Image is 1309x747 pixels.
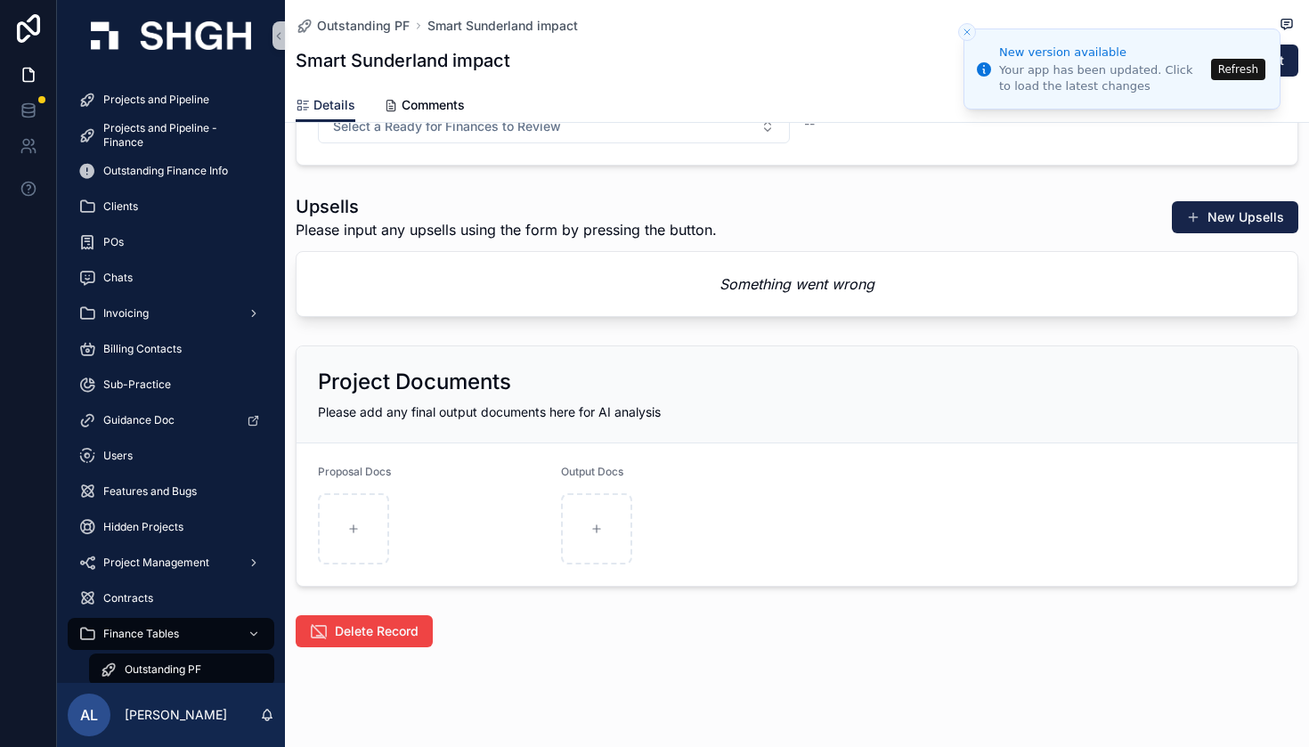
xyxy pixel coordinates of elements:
a: Clients [68,191,274,223]
span: Features and Bugs [103,484,197,499]
img: App logo [91,21,251,50]
span: Projects and Pipeline [103,93,209,107]
button: Close toast [958,23,976,41]
span: Users [103,449,133,463]
span: Chats [103,271,133,285]
a: Projects and Pipeline - Finance [68,119,274,151]
span: Outstanding PF [317,17,410,35]
a: POs [68,226,274,258]
a: Comments [384,89,465,125]
div: New version available [999,44,1206,61]
span: Sub-Practice [103,378,171,392]
a: Billing Contacts [68,333,274,365]
a: Details [296,89,355,123]
em: Something went wrong [720,273,874,295]
a: Guidance Doc [68,404,274,436]
span: Hidden Projects [103,520,183,534]
a: Users [68,440,274,472]
h2: Project Documents [318,368,511,396]
button: Refresh [1211,59,1265,80]
span: Comments [402,96,465,114]
span: Outstanding PF [125,662,201,677]
span: POs [103,235,124,249]
a: Projects and Pipeline [68,84,274,116]
button: Delete Record [296,615,433,647]
span: Clients [103,199,138,214]
a: Project Management [68,547,274,579]
span: -- [804,115,815,133]
a: Finance Tables [68,618,274,650]
div: Your app has been updated. Click to load the latest changes [999,62,1206,94]
a: Contracts [68,582,274,614]
span: Delete Record [335,622,419,640]
span: Select a Ready for Finances to Review [333,118,561,135]
button: New Upsells [1172,201,1298,233]
span: Guidance Doc [103,413,175,427]
span: Project Management [103,556,209,570]
span: Outstanding Finance Info [103,164,228,178]
a: Chats [68,262,274,294]
span: Billing Contacts [103,342,182,356]
a: Hidden Projects [68,511,274,543]
a: Features and Bugs [68,475,274,507]
span: Proposal Docs [318,465,391,478]
a: Sub-Practice [68,369,274,401]
a: Invoicing [68,297,274,329]
h1: Smart Sunderland impact [296,48,510,73]
a: Smart Sunderland impact [427,17,578,35]
span: Projects and Pipeline - Finance [103,121,256,150]
span: Details [313,96,355,114]
span: Contracts [103,591,153,605]
p: [PERSON_NAME] [125,706,227,724]
div: scrollable content [57,71,285,683]
a: Outstanding Finance Info [68,155,274,187]
h1: Upsells [296,194,717,219]
span: Finance Tables [103,627,179,641]
span: Please input any upsells using the form by pressing the button. [296,219,717,240]
span: Output Docs [561,465,623,478]
a: Outstanding PF [296,17,410,35]
a: Outstanding PF [89,654,274,686]
span: Invoicing [103,306,149,321]
span: AL [80,704,98,726]
span: Please add any final output documents here for AI analysis [318,404,661,419]
button: Select Button [318,110,790,143]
